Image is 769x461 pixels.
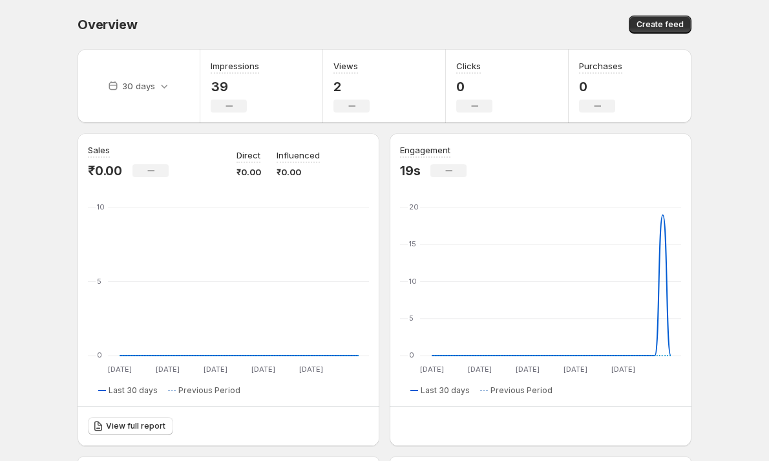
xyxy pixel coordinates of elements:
h3: Impressions [211,59,259,72]
text: [DATE] [468,365,492,374]
a: View full report [88,417,173,435]
span: Create feed [637,19,684,30]
text: 5 [409,314,414,323]
p: ₹0.00 [237,166,261,178]
p: 2 [333,79,370,94]
text: [DATE] [251,365,275,374]
span: Overview [78,17,137,32]
text: [DATE] [420,365,444,374]
span: Previous Period [490,385,553,396]
h3: Purchases [579,59,622,72]
text: [DATE] [516,365,540,374]
text: 5 [97,277,101,286]
p: 0 [456,79,492,94]
h3: Sales [88,144,110,156]
text: 0 [409,350,414,359]
p: Direct [237,149,260,162]
button: Create feed [629,16,691,34]
p: 39 [211,79,259,94]
text: 20 [409,202,419,211]
h3: Clicks [456,59,481,72]
text: 10 [409,277,417,286]
text: [DATE] [611,365,635,374]
span: Last 30 days [109,385,158,396]
p: 0 [579,79,622,94]
text: [DATE] [564,365,587,374]
p: ₹0.00 [277,166,320,178]
h3: Views [333,59,358,72]
text: 0 [97,350,102,359]
text: 15 [409,239,416,248]
p: ₹0.00 [88,163,122,178]
text: [DATE] [108,365,132,374]
text: [DATE] [204,365,227,374]
p: 19s [400,163,420,178]
text: [DATE] [156,365,180,374]
p: 30 days [122,80,155,92]
text: [DATE] [299,365,323,374]
p: Influenced [277,149,320,162]
text: 10 [97,202,105,211]
span: View full report [106,421,165,431]
span: Last 30 days [421,385,470,396]
h3: Engagement [400,144,450,156]
span: Previous Period [178,385,240,396]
